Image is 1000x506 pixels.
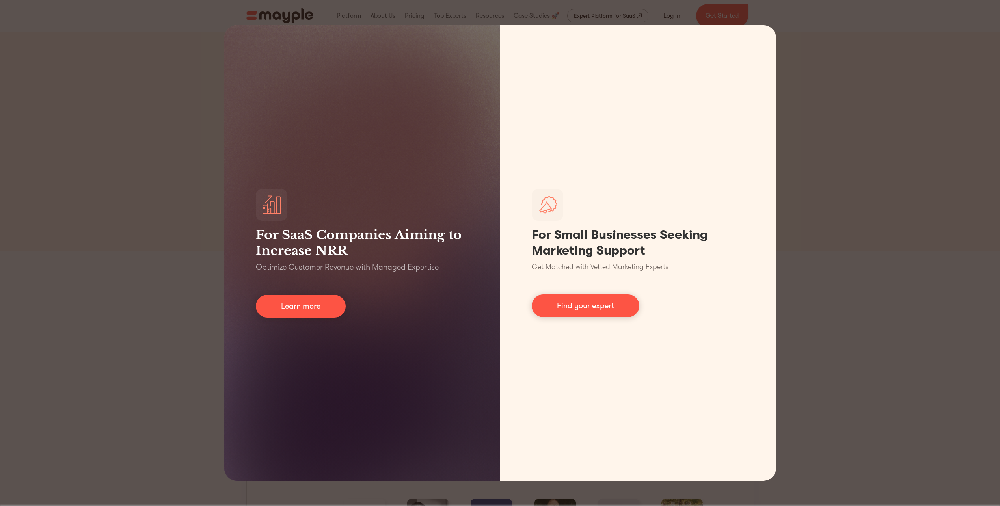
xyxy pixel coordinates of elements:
p: Optimize Customer Revenue with Managed Expertise [256,262,439,273]
a: Learn more [256,295,346,318]
h3: For SaaS Companies Aiming to Increase NRR [256,227,469,259]
a: Find your expert [532,294,639,317]
h1: For Small Businesses Seeking Marketing Support [532,227,745,259]
p: Get Matched with Vetted Marketing Experts [532,262,669,272]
